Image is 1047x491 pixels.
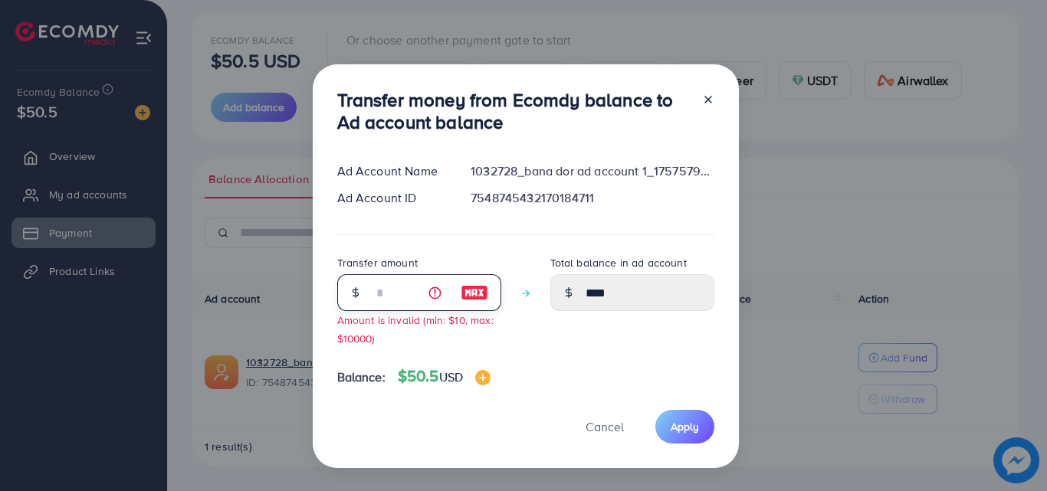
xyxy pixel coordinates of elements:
span: Cancel [586,418,624,435]
div: Ad Account Name [325,162,459,180]
span: USD [439,368,463,385]
div: 7548745432170184711 [458,189,726,207]
img: image [475,370,491,385]
small: Amount is invalid (min: $10, max: $10000) [337,313,494,345]
label: Total balance in ad account [550,255,687,270]
label: Transfer amount [337,255,418,270]
span: Apply [671,419,699,434]
img: image [461,283,488,302]
button: Apply [655,410,714,443]
h3: Transfer money from Ecomdy balance to Ad account balance [337,89,690,133]
button: Cancel [566,410,643,443]
div: Ad Account ID [325,189,459,207]
span: Balance: [337,368,386,386]
div: 1032728_bana dor ad account 1_1757579407255 [458,162,726,180]
h4: $50.5 [398,367,491,386]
